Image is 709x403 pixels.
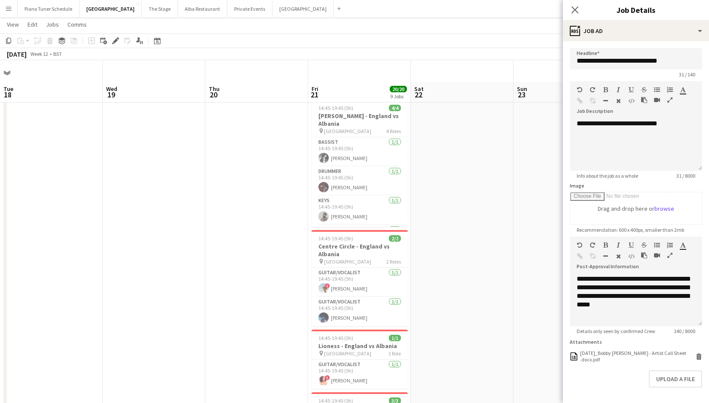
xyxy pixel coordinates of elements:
button: Redo [590,242,596,248]
app-card-role: Bassist1/114:45-19:45 (5h)[PERSON_NAME] [312,137,408,167]
button: Insert video [654,252,660,259]
button: [GEOGRAPHIC_DATA] [79,0,142,17]
span: 14:45-19:45 (5h) [318,235,353,242]
button: Alba Restaurant [178,0,227,17]
span: 23 [516,90,527,100]
span: 21 [310,90,318,100]
button: Bold [602,242,608,248]
span: [GEOGRAPHIC_DATA] [324,258,371,265]
span: 22 [413,90,424,100]
button: Fullscreen [667,252,673,259]
span: Edit [28,21,37,28]
span: Comms [67,21,87,28]
div: 24.03.2025_Bobby Moore - Artist Call Sheet .docx.pdf [580,350,694,363]
span: 18 [2,90,13,100]
span: 31 / 8000 [669,173,702,179]
div: BST [53,51,62,57]
label: Attachments [570,339,602,345]
button: Undo [577,86,583,93]
button: Horizontal Line [602,97,608,104]
button: Text Color [680,86,686,93]
app-card-role: Guitar/Vocalist1/114:45-19:45 (5h)![PERSON_NAME] [312,360,408,389]
button: Private Events [227,0,272,17]
button: Clear Formatting [615,253,621,260]
span: 20/20 [390,86,407,92]
button: Paste as plain text [641,252,647,259]
span: Jobs [46,21,59,28]
h3: Lioness - England vs Albania [312,342,408,350]
button: Strikethrough [641,86,647,93]
a: View [3,19,22,30]
span: ! [325,283,330,288]
button: Text Color [680,242,686,248]
button: Insert video [654,97,660,103]
span: 2 Roles [386,258,401,265]
span: Fri [312,85,318,93]
button: Piano Tuner Schedule [18,0,79,17]
button: Paste as plain text [641,97,647,103]
app-job-card: 14:45-19:45 (5h)2/2Centre Circle - England vs Albania [GEOGRAPHIC_DATA]2 RolesGuitar/Vocalist1/11... [312,230,408,326]
span: Recommendation: 600 x 400px, smaller than 2mb [570,227,691,233]
span: 4/4 [389,105,401,111]
span: Tue [3,85,13,93]
button: Undo [577,242,583,248]
button: Strikethrough [641,242,647,248]
span: Wed [106,85,117,93]
span: Sat [414,85,424,93]
button: [GEOGRAPHIC_DATA] [272,0,334,17]
span: 4 Roles [386,128,401,134]
span: Info about the job as a whole [570,173,645,179]
div: Job Ad [563,21,709,41]
span: 20 [208,90,220,100]
span: Details only seen by confirmed Crew [570,328,662,334]
span: Thu [209,85,220,93]
button: Redo [590,86,596,93]
button: Underline [628,86,634,93]
div: 9 Jobs [390,93,406,100]
a: Jobs [43,19,62,30]
span: View [7,21,19,28]
button: HTML Code [628,97,634,104]
span: ! [325,375,330,380]
button: Ordered List [667,242,673,248]
a: Comms [64,19,90,30]
button: Horizontal Line [602,253,608,260]
span: [GEOGRAPHIC_DATA] [324,350,371,357]
span: 140 / 8000 [667,328,702,334]
button: Italic [615,242,621,248]
button: Ordered List [667,86,673,93]
h3: Job Details [563,4,709,15]
span: Sun [517,85,527,93]
app-job-card: 14:45-19:45 (5h)1/1Lioness - England vs Albania [GEOGRAPHIC_DATA]1 RoleGuitar/Vocalist1/114:45-19... [312,330,408,389]
button: Bold [602,86,608,93]
button: Unordered List [654,242,660,248]
button: Clear Formatting [615,97,621,104]
a: Edit [24,19,41,30]
button: Fullscreen [667,97,673,103]
span: 31 / 140 [672,71,702,78]
app-card-role: Guitar/Vocalist1/114:45-19:45 (5h)![PERSON_NAME] [312,268,408,297]
app-job-card: 14:45-19:45 (5h)4/4[PERSON_NAME] - England vs Albania [GEOGRAPHIC_DATA]4 RolesBassist1/114:45-19:... [312,100,408,227]
div: [DATE] [7,50,27,58]
button: Italic [615,86,621,93]
span: Week 12 [28,51,50,57]
span: 1 Role [388,350,401,357]
app-card-role: Guitar/Vocalist1/114:45-19:45 (5h)[PERSON_NAME] [312,297,408,326]
span: 19 [105,90,117,100]
span: [GEOGRAPHIC_DATA] [324,128,371,134]
app-card-role: Keys1/114:45-19:45 (5h)[PERSON_NAME] [312,196,408,225]
button: Unordered List [654,86,660,93]
button: HTML Code [628,253,634,260]
button: Underline [628,242,634,248]
h3: Centre Circle - England vs Albania [312,242,408,258]
button: Upload a file [649,370,702,388]
span: 2/2 [389,235,401,242]
span: 1/1 [389,335,401,341]
span: 14:45-19:45 (5h) [318,105,353,111]
h3: [PERSON_NAME] - England vs Albania [312,112,408,127]
app-card-role: Drummer1/114:45-19:45 (5h)[PERSON_NAME] [312,167,408,196]
button: The Stage [142,0,178,17]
